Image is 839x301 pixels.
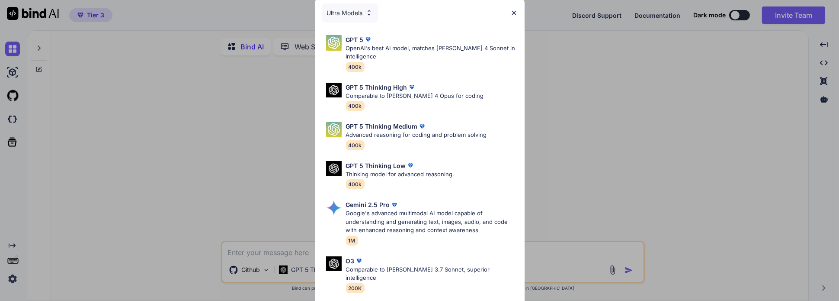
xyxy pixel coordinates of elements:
img: premium [364,35,372,44]
span: 400k [346,62,365,72]
p: Thinking model for advanced reasoning. [346,170,455,179]
div: Ultra Models [322,3,378,23]
p: GPT 5 Thinking Medium [346,122,418,131]
img: Pick Models [365,9,373,16]
img: premium [390,201,399,209]
p: GPT 5 Thinking Low [346,161,406,170]
p: GPT 5 [346,35,364,44]
img: premium [355,256,363,265]
img: close [510,9,518,16]
span: 400k [346,179,365,189]
img: Pick Models [326,256,342,272]
img: Pick Models [326,122,342,137]
img: Pick Models [326,200,342,216]
p: Comparable to [PERSON_NAME] 3.7 Sonnet, superior intelligence [346,265,518,282]
span: 400k [346,101,365,111]
img: Pick Models [326,161,342,176]
img: Pick Models [326,35,342,51]
p: GPT 5 Thinking High [346,83,407,92]
span: 1M [346,236,358,246]
span: 200K [346,283,365,293]
img: premium [418,122,426,131]
p: Google's advanced multimodal AI model capable of understanding and generating text, images, audio... [346,209,518,235]
p: Comparable to [PERSON_NAME] 4 Opus for coding [346,92,484,100]
img: premium [406,161,415,170]
p: O3 [346,256,355,265]
p: Advanced reasoning for coding and problem solving [346,131,487,139]
p: Gemini 2.5 Pro [346,200,390,209]
img: Pick Models [326,83,342,98]
p: OpenAI's best AI model, matches [PERSON_NAME] 4 Sonnet in Intelligence [346,44,518,61]
img: premium [407,83,416,91]
span: 400k [346,140,365,150]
